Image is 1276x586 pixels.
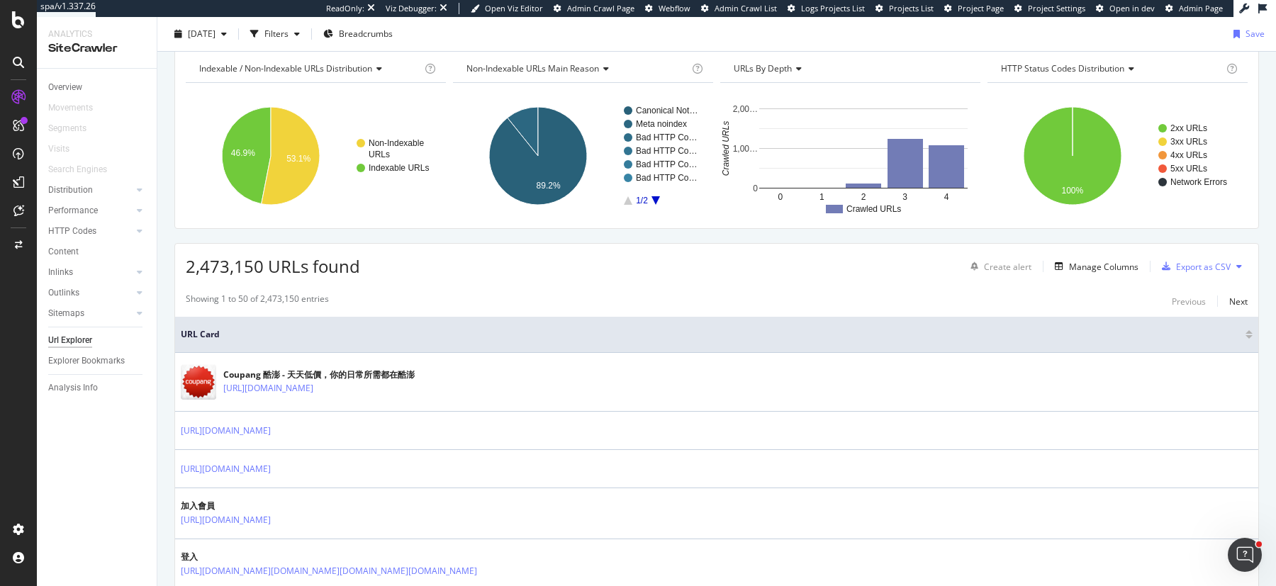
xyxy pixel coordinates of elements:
button: Filters [245,23,306,45]
text: 1,00… [733,144,758,154]
a: Admin Crawl List [701,3,777,14]
button: Previous [1172,293,1206,310]
div: Segments [48,121,86,136]
a: Sitemaps [48,306,133,321]
span: Projects List [889,3,934,13]
a: Project Page [944,3,1004,14]
button: Export as CSV [1156,255,1231,278]
a: Webflow [645,3,690,14]
span: URLs by Depth [734,62,792,74]
a: Project Settings [1014,3,1085,14]
text: Network Errors [1170,177,1227,187]
a: Explorer Bookmarks [48,354,147,368]
div: Previous [1172,295,1206,308]
div: Visits [48,142,69,157]
a: [URL][DOMAIN_NAME] [181,513,271,527]
div: A chart. [987,94,1248,218]
div: Explorer Bookmarks [48,354,125,368]
div: Distribution [48,183,93,198]
a: Movements [48,101,107,115]
span: Admin Crawl Page [567,3,634,13]
span: Indexable / Non-Indexable URLs distribution [199,62,372,74]
text: Bad HTTP Co… [636,173,697,183]
div: Save [1246,28,1265,40]
text: 0 [778,192,783,202]
div: Coupang 酷澎 - 天天低價，你的日常所需都在酷澎 [223,368,415,381]
text: 3xx URLs [1170,137,1207,147]
a: Overview [48,80,147,95]
a: [URL][DOMAIN_NAME] [223,381,313,395]
div: Next [1229,295,1248,308]
span: Admin Crawl List [715,3,777,13]
button: Breadcrumbs [318,23,398,45]
h4: Non-Indexable URLs Main Reason [464,57,689,80]
span: Breadcrumbs [339,28,393,40]
text: Non-Indexable [369,138,424,148]
a: Projects List [875,3,934,14]
div: Performance [48,203,98,218]
div: Manage Columns [1069,261,1138,273]
a: Search Engines [48,162,121,177]
div: HTTP Codes [48,224,96,239]
text: Bad HTTP Co… [636,159,697,169]
div: Outlinks [48,286,79,300]
span: 2025 Jul. 13th [188,28,216,40]
a: HTTP Codes [48,224,133,239]
text: 89.2% [537,181,561,191]
svg: A chart. [453,94,713,218]
div: Export as CSV [1176,261,1231,273]
a: Url Explorer [48,333,147,348]
text: Crawled URLs [846,204,901,214]
div: ReadOnly: [326,3,364,14]
h4: HTTP Status Codes Distribution [998,57,1224,80]
text: URLs [369,150,390,159]
span: URL Card [181,328,1242,341]
text: 5xx URLs [1170,164,1207,174]
text: 2 [861,192,866,202]
div: Movements [48,101,93,115]
div: Filters [264,28,289,40]
text: Meta noindex [636,119,687,129]
img: main image [181,364,216,400]
text: 4 [944,192,949,202]
span: Non-Indexable URLs Main Reason [466,62,599,74]
div: Url Explorer [48,333,92,348]
button: [DATE] [169,23,233,45]
span: Logs Projects List [801,3,865,13]
text: 3 [902,192,907,202]
a: Segments [48,121,101,136]
span: Admin Page [1179,3,1223,13]
text: 2,00… [733,104,758,114]
a: [URL][DOMAIN_NAME] [181,462,271,476]
button: Next [1229,293,1248,310]
text: 46.9% [231,148,255,158]
text: Indexable URLs [369,163,429,173]
text: 2xx URLs [1170,123,1207,133]
text: 0 [753,184,758,193]
text: 100% [1062,186,1084,196]
a: Outlinks [48,286,133,300]
div: A chart. [186,94,446,218]
a: Logs Projects List [788,3,865,14]
div: SiteCrawler [48,40,145,57]
svg: A chart. [720,94,980,218]
button: Manage Columns [1049,258,1138,275]
div: Viz Debugger: [386,3,437,14]
text: Crawled URLs [721,121,731,176]
a: Distribution [48,183,133,198]
text: 1/2 [636,196,648,205]
a: Admin Crawl Page [554,3,634,14]
span: Open in dev [1109,3,1155,13]
a: Open in dev [1096,3,1155,14]
iframe: Intercom live chat [1228,538,1262,572]
a: Performance [48,203,133,218]
div: Search Engines [48,162,107,177]
div: Showing 1 to 50 of 2,473,150 entries [186,293,329,310]
div: 加入會員 [181,500,317,512]
div: Inlinks [48,265,73,280]
div: Content [48,244,79,259]
text: Canonical Not… [636,106,698,115]
a: [URL][DOMAIN_NAME][DOMAIN_NAME][DOMAIN_NAME][DOMAIN_NAME] [181,564,477,578]
div: Analytics [48,28,145,40]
